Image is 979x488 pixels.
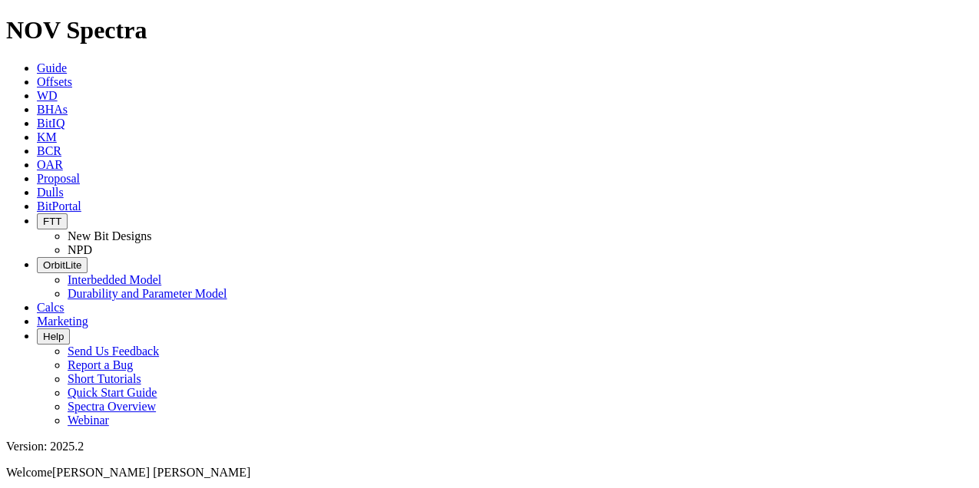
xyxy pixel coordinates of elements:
[37,172,80,185] a: Proposal
[68,345,159,358] a: Send Us Feedback
[37,117,64,130] a: BitIQ
[68,229,151,242] a: New Bit Designs
[37,257,88,273] button: OrbitLite
[37,130,57,143] a: KM
[37,158,63,171] a: OAR
[43,331,64,342] span: Help
[68,386,157,399] a: Quick Start Guide
[37,186,64,199] a: Dulls
[68,273,161,286] a: Interbedded Model
[68,372,141,385] a: Short Tutorials
[37,213,68,229] button: FTT
[37,301,64,314] a: Calcs
[6,466,973,480] p: Welcome
[68,414,109,427] a: Webinar
[37,199,81,213] a: BitPortal
[6,440,973,453] div: Version: 2025.2
[37,328,70,345] button: Help
[52,466,250,479] span: [PERSON_NAME] [PERSON_NAME]
[43,259,81,271] span: OrbitLite
[37,75,72,88] a: Offsets
[37,89,58,102] a: WD
[68,358,133,371] a: Report a Bug
[68,287,227,300] a: Durability and Parameter Model
[37,315,88,328] a: Marketing
[37,103,68,116] a: BHAs
[43,216,61,227] span: FTT
[37,144,61,157] a: BCR
[68,400,156,413] a: Spectra Overview
[6,16,973,45] h1: NOV Spectra
[37,61,67,74] a: Guide
[68,243,92,256] a: NPD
